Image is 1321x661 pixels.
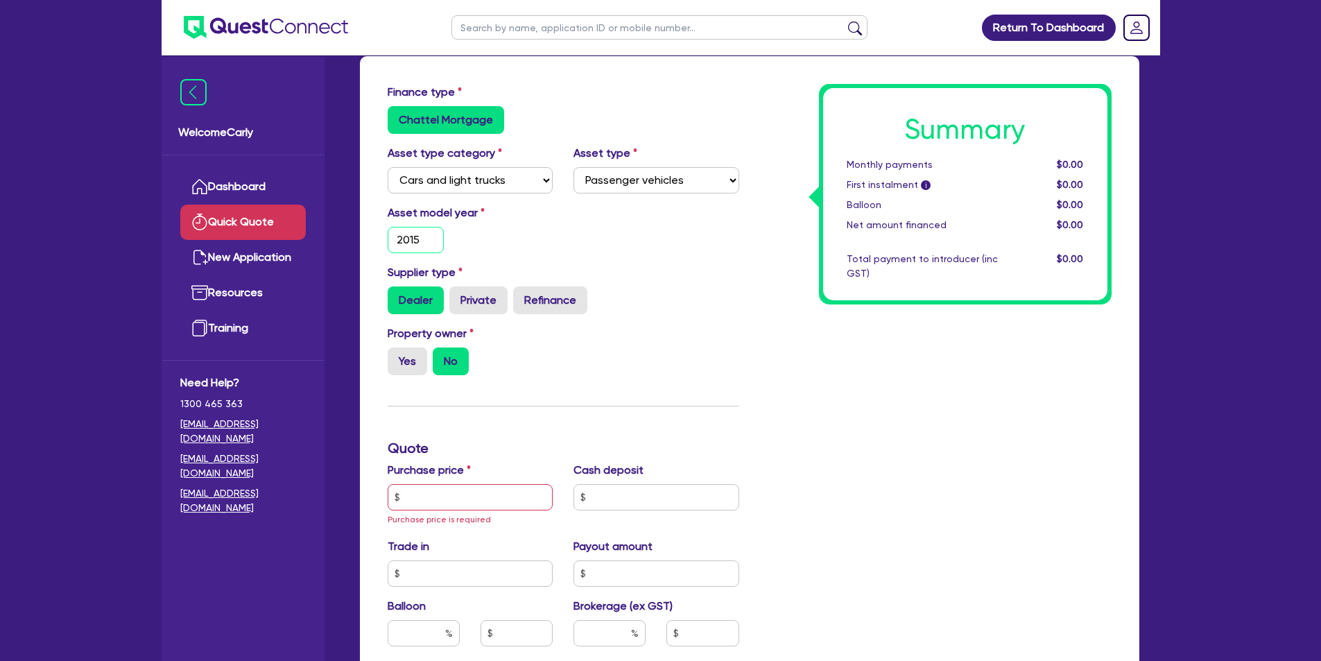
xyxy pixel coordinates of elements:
[388,264,463,281] label: Supplier type
[836,157,1008,172] div: Monthly payments
[1057,253,1083,264] span: $0.00
[1057,179,1083,190] span: $0.00
[388,347,427,375] label: Yes
[573,145,637,162] label: Asset type
[451,15,867,40] input: Search by name, application ID or mobile number...
[191,249,208,266] img: new-application
[836,198,1008,212] div: Balloon
[377,205,564,221] label: Asset model year
[180,375,306,391] span: Need Help?
[178,124,308,141] span: Welcome Carly
[180,169,306,205] a: Dashboard
[388,538,429,555] label: Trade in
[573,538,653,555] label: Payout amount
[1057,219,1083,230] span: $0.00
[1119,10,1155,46] a: Dropdown toggle
[388,462,471,479] label: Purchase price
[433,347,469,375] label: No
[388,325,474,342] label: Property owner
[180,397,306,411] span: 1300 465 363
[982,15,1116,41] a: Return To Dashboard
[388,598,426,615] label: Balloon
[921,180,931,190] span: i
[180,452,306,481] a: [EMAIL_ADDRESS][DOMAIN_NAME]
[388,286,444,314] label: Dealer
[184,16,348,39] img: quest-connect-logo-blue
[180,417,306,446] a: [EMAIL_ADDRESS][DOMAIN_NAME]
[449,286,508,314] label: Private
[191,284,208,301] img: resources
[1057,199,1083,210] span: $0.00
[513,286,587,314] label: Refinance
[388,145,502,162] label: Asset type category
[836,218,1008,232] div: Net amount financed
[191,320,208,336] img: training
[388,106,504,134] label: Chattel Mortgage
[180,311,306,346] a: Training
[847,113,1084,146] h1: Summary
[1057,159,1083,170] span: $0.00
[573,598,673,615] label: Brokerage (ex GST)
[388,440,739,456] h3: Quote
[180,486,306,515] a: [EMAIL_ADDRESS][DOMAIN_NAME]
[180,240,306,275] a: New Application
[191,214,208,230] img: quick-quote
[836,178,1008,192] div: First instalment
[180,205,306,240] a: Quick Quote
[180,79,207,105] img: icon-menu-close
[388,515,491,524] span: Purchase price is required
[573,462,644,479] label: Cash deposit
[836,252,1008,281] div: Total payment to introducer (inc GST)
[180,275,306,311] a: Resources
[388,84,462,101] label: Finance type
